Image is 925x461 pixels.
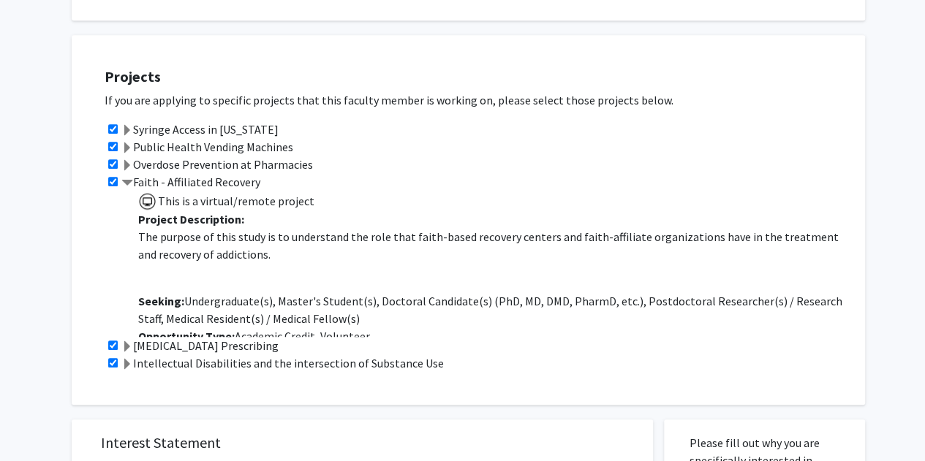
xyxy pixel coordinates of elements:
[105,91,850,109] p: If you are applying to specific projects that this faculty member is working on, please select th...
[121,121,279,138] label: Syringe Access in [US_STATE]
[121,354,444,372] label: Intellectual Disabilities and the intersection of Substance Use
[121,156,313,173] label: Overdose Prevention at Pharmacies
[138,294,842,326] span: Undergraduate(s), Master's Student(s), Doctoral Candidate(s) (PhD, MD, DMD, PharmD, etc.), Postdo...
[138,228,850,263] p: The purpose of this study is to understand the role that faith-based recovery centers and faith-a...
[138,329,235,343] b: Opportunity Type:
[156,194,314,208] span: This is a virtual/remote project
[101,434,624,452] h5: Interest Statement
[138,212,244,226] b: Project Description:
[138,329,370,343] span: Academic Credit, Volunteer
[121,138,293,156] label: Public Health Vending Machines
[11,395,62,450] iframe: Chat
[138,294,184,308] b: Seeking:
[121,337,279,354] label: [MEDICAL_DATA] Prescribing
[105,67,161,85] strong: Projects
[121,173,260,191] label: Faith - Affiliated Recovery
